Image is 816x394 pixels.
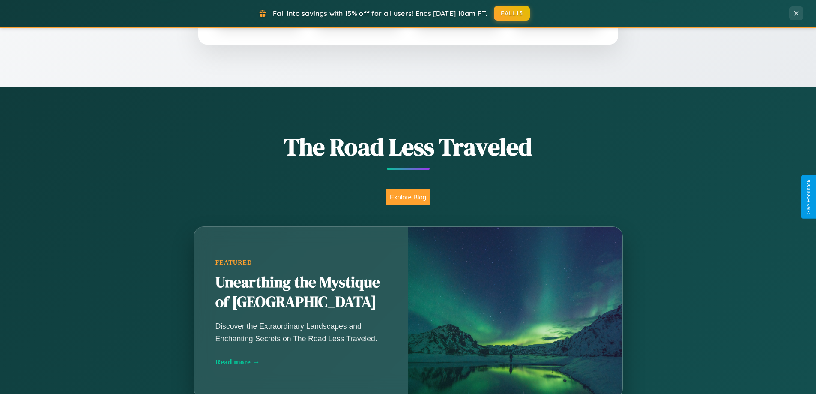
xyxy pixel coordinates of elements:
button: FALL15 [494,6,530,21]
button: Explore Blog [386,189,430,205]
span: Fall into savings with 15% off for all users! Ends [DATE] 10am PT. [273,9,487,18]
p: Discover the Extraordinary Landscapes and Enchanting Secrets on The Road Less Traveled. [215,320,387,344]
h1: The Road Less Traveled [151,130,665,163]
h2: Unearthing the Mystique of [GEOGRAPHIC_DATA] [215,273,387,312]
div: Give Feedback [806,180,812,214]
div: Read more → [215,358,387,367]
div: Featured [215,259,387,266]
